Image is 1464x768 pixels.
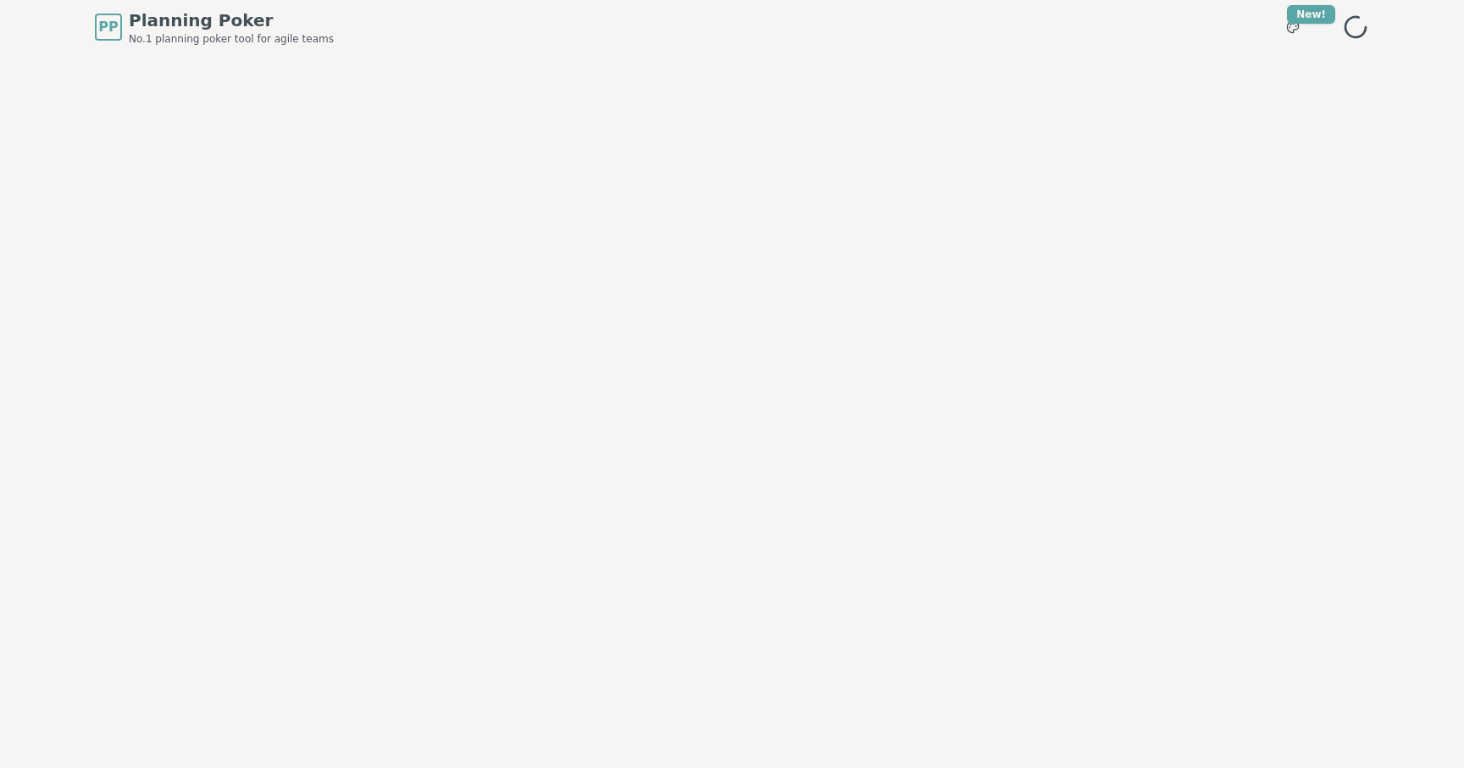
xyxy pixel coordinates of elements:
span: Planning Poker [129,8,334,32]
a: PPPlanning PokerNo.1 planning poker tool for agile teams [95,8,334,46]
button: New! [1278,12,1308,42]
span: PP [98,17,118,37]
span: No.1 planning poker tool for agile teams [129,32,334,46]
div: New! [1287,5,1335,24]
